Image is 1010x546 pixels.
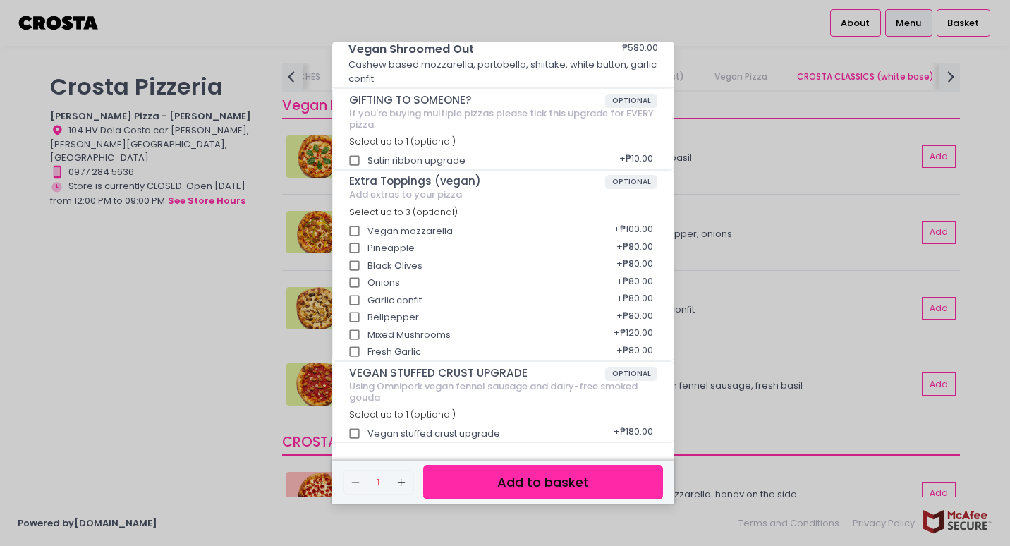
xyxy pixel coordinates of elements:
[612,304,657,331] div: + ₱80.00
[349,367,605,380] span: VEGAN STUFFED CRUST UPGRADE
[349,108,658,130] div: If you're buying multiple pizzas please tick this upgrade for EVERY pizza
[605,94,658,108] span: OPTIONAL
[348,58,659,85] p: Cashew based mozzarella, portobello, shiitake, white button, garlic confit
[348,41,581,58] span: Vegan Shroomed Out
[612,269,657,296] div: + ₱80.00
[612,253,657,279] div: + ₱80.00
[614,147,657,174] div: + ₱10.00
[349,206,458,218] span: Select up to 3 (optional)
[612,287,657,314] div: + ₱80.00
[612,339,657,365] div: + ₱80.00
[609,420,657,447] div: + ₱180.00
[605,367,658,381] span: OPTIONAL
[349,189,658,200] div: Add extras to your pizza
[349,408,456,420] span: Select up to 1 (optional)
[622,41,658,58] div: ₱580.00
[609,218,657,245] div: + ₱100.00
[605,175,658,189] span: OPTIONAL
[612,235,657,262] div: + ₱80.00
[349,381,658,403] div: Using Omnipork vegan fennel sausage and dairy-free smoked gouda
[609,322,657,348] div: + ₱120.00
[423,465,663,499] button: Add to basket
[349,94,605,107] span: GIFTING TO SOMEONE?
[349,175,605,188] span: Extra Toppings (vegan)
[349,135,456,147] span: Select up to 1 (optional)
